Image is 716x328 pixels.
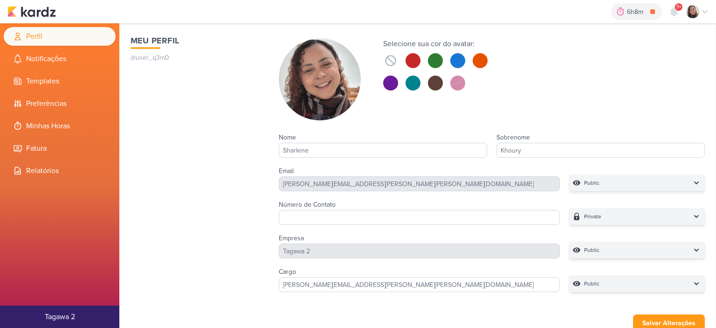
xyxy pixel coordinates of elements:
li: Fatura [4,139,116,158]
button: Private [569,208,705,225]
li: Minhas Horas [4,117,116,135]
div: 6h8m [627,7,646,17]
li: Relatórios [4,161,116,180]
label: Número de Contato [279,201,336,209]
label: Nome [279,133,296,141]
label: Empresa [279,234,304,242]
p: Public [584,279,599,288]
button: Public [569,242,705,258]
li: Preferências [4,94,116,113]
div: Selecione sua cor do avatar: [383,38,488,49]
li: Perfil [4,27,116,46]
label: Email [279,167,294,175]
button: Public [569,275,705,292]
li: Templates [4,72,116,91]
div: [PERSON_NAME][EMAIL_ADDRESS][PERSON_NAME][PERSON_NAME][DOMAIN_NAME] [279,176,560,191]
label: Cargo [279,268,296,276]
span: 9+ [676,3,682,11]
button: Public [569,174,705,191]
img: kardz.app [7,6,56,17]
p: @user_q3m0 [131,53,260,63]
h1: Meu Perfil [131,35,260,47]
label: Sobrenome [496,133,530,141]
li: Notificações [4,49,116,68]
img: Sharlene Khoury [686,5,699,18]
p: Public [584,178,599,188]
img: Sharlene Khoury [279,38,361,120]
p: Private [584,212,601,221]
p: Public [584,245,599,255]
